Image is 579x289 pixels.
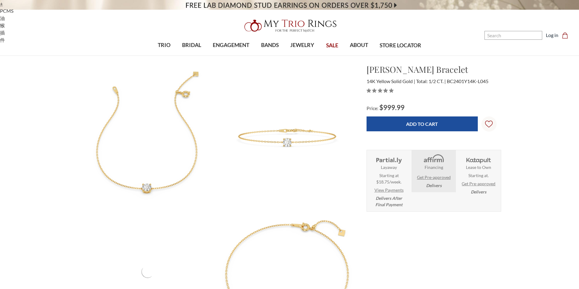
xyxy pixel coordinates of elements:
[356,55,362,56] button: submenu toggle
[417,174,451,180] a: Get Pre-approved
[426,182,442,189] em: Delivers
[367,150,411,211] li: Layaway
[350,41,368,49] span: ABOUT
[412,150,456,192] li: Affirm
[158,41,171,49] span: TRIO
[207,35,255,55] a: ENGAGEMENT
[261,41,279,49] span: BANDS
[367,105,378,111] span: Price:
[326,42,338,49] span: SALE
[416,78,446,84] span: Total: 1/2 CT.
[379,103,405,112] span: $999.99
[367,78,415,84] span: 14K Yellow Solid Gold
[464,154,493,164] img: Katapult
[176,35,207,55] a: BRIDAL
[376,172,402,185] span: Starting at $18.75/week.
[182,41,201,49] span: BRIDAL
[299,55,305,56] button: submenu toggle
[562,32,568,39] svg: cart.cart_preview
[380,42,421,49] span: STORE LOCATOR
[213,41,249,49] span: ENGAGEMENT
[228,55,234,56] button: submenu toggle
[466,164,491,170] strong: Lease to Own
[218,63,357,202] img: Photo of Ansel 1/2 Carat T.W. Lab Grown Diamond Round Solitaire Bracelet 14K Yellow Gold [BC2401Y...
[374,187,404,193] a: View Payments
[419,154,448,164] img: Affirm
[457,150,501,199] li: Katapult
[485,101,493,147] svg: Wish Lists
[241,16,338,35] img: My Trio Rings
[189,55,195,56] button: submenu toggle
[168,16,411,35] a: My Trio Rings
[290,41,314,49] span: JEWELRY
[267,55,273,56] button: submenu toggle
[381,164,397,170] strong: Layaway
[546,32,558,39] a: Log in
[471,189,486,195] em: Delivers
[374,36,427,55] a: STORE LOCATOR
[425,164,443,170] strong: Financing
[284,35,320,55] a: JEWELRY
[320,36,344,55] a: SALE
[468,172,489,179] span: Starting at .
[562,32,572,39] a: Cart with 0 items
[161,55,167,56] button: submenu toggle
[344,35,374,55] a: ABOUT
[367,63,501,76] h1: [PERSON_NAME] Bracelet
[375,154,403,164] img: Layaway
[78,63,217,202] img: Photo of Ansel 1/2 Carat T.W. Lab Grown Diamond Round Solitaire Bracelet 14K Yellow Gold [BC2401Y...
[375,195,402,208] em: Delivers After Final Payment
[484,31,542,40] input: Search
[481,116,497,132] a: Wish Lists
[255,35,284,55] a: BANDS
[152,35,176,55] a: TRIO
[462,180,495,187] a: Get Pre-approved
[447,78,488,84] span: BC2401Y14K-L045
[367,116,478,131] input: Add to Cart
